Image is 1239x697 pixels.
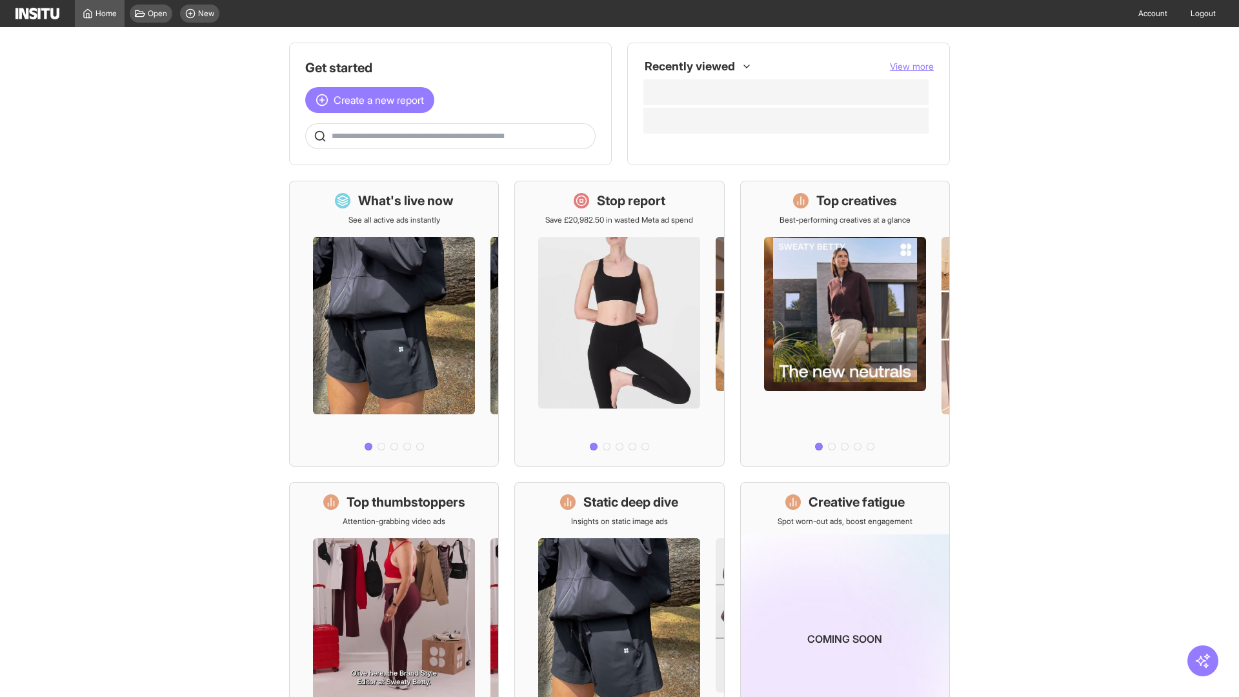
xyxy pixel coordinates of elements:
[740,181,950,467] a: Top creativesBest-performing creatives at a glance
[890,61,934,72] span: View more
[358,192,454,210] h1: What's live now
[816,192,897,210] h1: Top creatives
[597,192,665,210] h1: Stop report
[348,215,440,225] p: See all active ads instantly
[890,60,934,73] button: View more
[343,516,445,527] p: Attention-grabbing video ads
[583,493,678,511] h1: Static deep dive
[514,181,724,467] a: Stop reportSave £20,982.50 in wasted Meta ad spend
[305,87,434,113] button: Create a new report
[198,8,214,19] span: New
[571,516,668,527] p: Insights on static image ads
[545,215,693,225] p: Save £20,982.50 in wasted Meta ad spend
[289,181,499,467] a: What's live nowSee all active ads instantly
[15,8,59,19] img: Logo
[334,92,424,108] span: Create a new report
[96,8,117,19] span: Home
[148,8,167,19] span: Open
[347,493,465,511] h1: Top thumbstoppers
[305,59,596,77] h1: Get started
[780,215,911,225] p: Best-performing creatives at a glance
